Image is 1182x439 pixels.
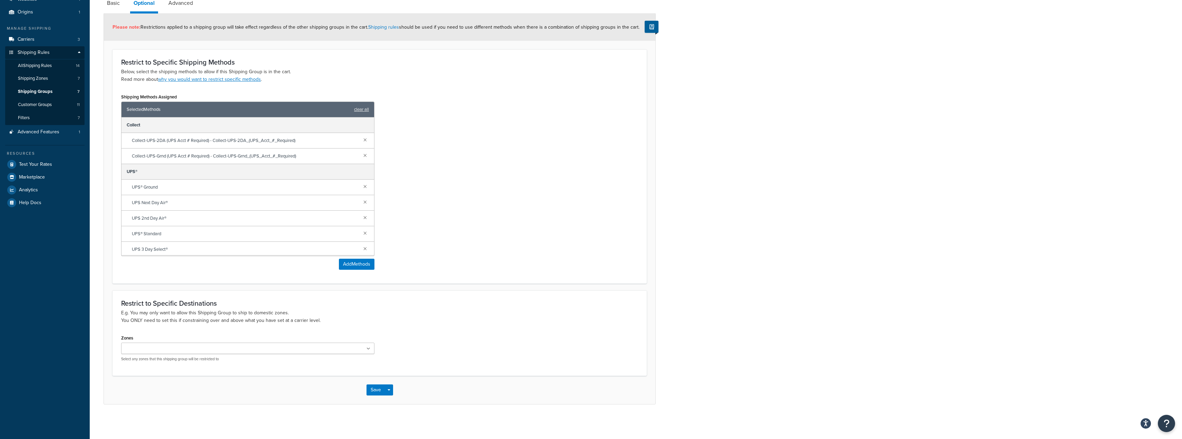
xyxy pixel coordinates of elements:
[5,6,85,19] li: Origins
[18,76,48,82] span: Shipping Zones
[18,102,52,108] span: Customer Groups
[5,33,85,46] li: Carriers
[132,136,358,145] span: Collect-UPS-2DA (UPS Acct # Required) - Collect-UPS-2DA_(UPS_Acct_#_Required)
[78,37,80,42] span: 3
[368,23,399,31] a: Shipping rules
[132,151,358,161] span: Collect-UPS-Grnd (UPS Acct # Required) - Collect-UPS-Grnd_(UPS_Acct_#_Required)
[19,187,38,193] span: Analytics
[5,33,85,46] a: Carriers3
[5,72,85,85] li: Shipping Zones
[5,85,85,98] a: Shipping Groups7
[113,23,639,31] span: Restrictions applied to a shipping group will take effect regardless of the other shipping groups...
[5,6,85,19] a: Origins1
[645,21,658,33] button: Show Help Docs
[5,98,85,111] li: Customer Groups
[5,26,85,31] div: Manage Shipping
[367,384,385,395] button: Save
[5,72,85,85] a: Shipping Zones7
[121,94,177,99] label: Shipping Methods Assigned
[5,112,85,124] a: Filters7
[5,197,85,209] a: Help Docs
[5,126,85,139] a: Advanced Features1
[19,200,41,206] span: Help Docs
[127,105,351,114] span: Selected Methods
[18,115,30,121] span: Filters
[132,245,358,254] span: UPS 3 Day Select®
[18,89,52,95] span: Shipping Groups
[5,151,85,156] div: Resources
[5,59,85,72] a: AllShipping Rules14
[121,299,638,307] h3: Restrict to Specific Destinations
[5,46,85,125] li: Shipping Rules
[19,174,45,180] span: Marketplace
[78,76,80,82] span: 7
[77,89,80,95] span: 7
[121,335,133,341] label: Zones
[121,68,638,83] p: Below, select the shipping methods to allow if this Shipping Group is in the cart. Read more about .
[1158,415,1175,432] button: Open Resource Center
[79,9,80,15] span: 1
[18,50,50,56] span: Shipping Rules
[18,9,33,15] span: Origins
[18,37,35,42] span: Carriers
[5,126,85,139] li: Advanced Features
[78,115,80,121] span: 7
[18,129,59,135] span: Advanced Features
[121,58,638,66] h3: Restrict to Specific Shipping Methods
[121,117,374,133] div: Collect
[5,184,85,196] a: Analytics
[5,98,85,111] a: Customer Groups11
[5,158,85,171] a: Test Your Rates
[158,76,261,83] a: why you would want to restrict specific methods
[79,129,80,135] span: 1
[339,259,374,270] button: AddMethods
[77,102,80,108] span: 11
[5,112,85,124] li: Filters
[121,309,638,324] p: E.g. You may only want to allow this Shipping Group to ship to domestic zones. You ONLY need to s...
[5,46,85,59] a: Shipping Rules
[5,171,85,183] a: Marketplace
[132,198,358,208] span: UPS Next Day Air®
[121,356,374,362] p: Select any zones that this shipping group will be restricted to
[132,182,358,192] span: UPS® Ground
[354,105,369,114] a: clear all
[121,164,374,180] div: UPS®
[132,213,358,223] span: UPS 2nd Day Air®
[132,229,358,239] span: UPS® Standard
[5,85,85,98] li: Shipping Groups
[18,63,52,69] span: All Shipping Rules
[76,63,80,69] span: 14
[19,162,52,168] span: Test Your Rates
[113,23,140,31] strong: Please note:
